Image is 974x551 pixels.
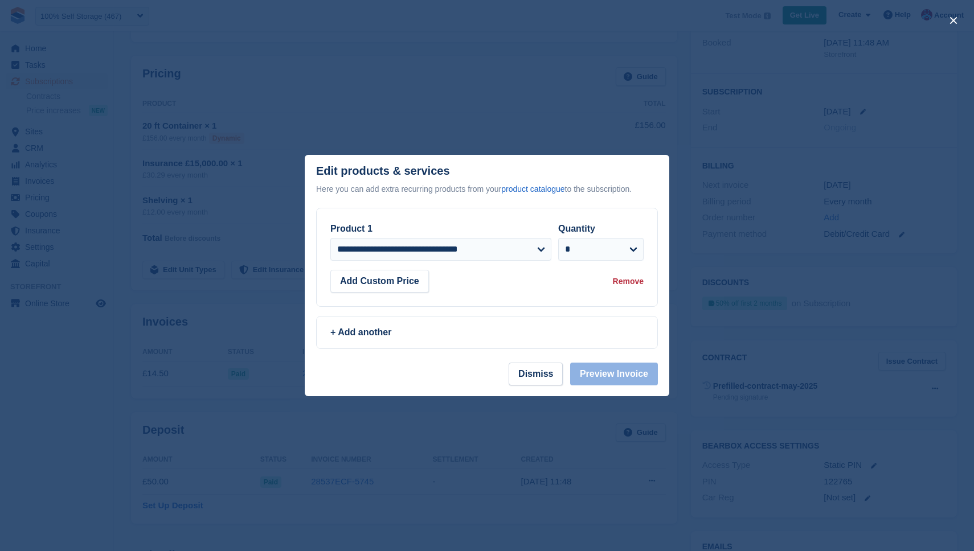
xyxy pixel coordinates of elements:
a: product catalogue [501,184,564,194]
label: Product 1 [330,224,373,233]
p: Edit products & services [316,165,450,178]
button: Preview Invoice [570,363,658,385]
div: Remove [613,275,644,287]
button: close [944,11,963,30]
label: Quantity [558,224,595,233]
button: Dismiss [509,363,563,385]
a: + Add another [316,316,658,349]
div: + Add another [330,326,644,339]
div: Here you can add extra recurring products from your to the subscription. [316,182,632,196]
button: Add Custom Price [330,270,429,293]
